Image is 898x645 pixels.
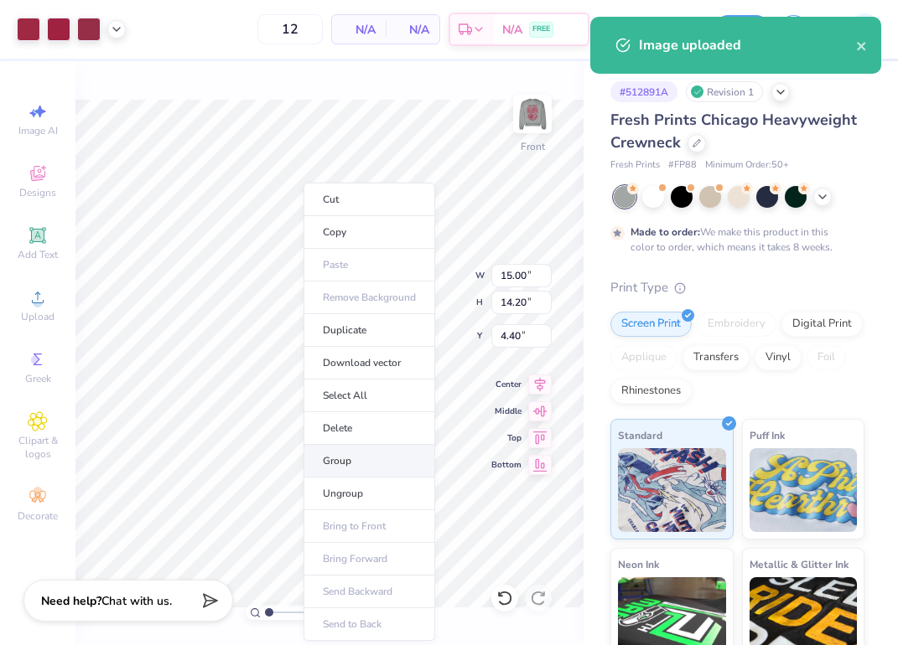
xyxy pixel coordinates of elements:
span: Chat with us. [101,593,172,609]
span: Clipart & logos [8,434,67,461]
li: Duplicate [304,314,435,347]
span: Designs [19,186,56,199]
span: Upload [21,310,55,323]
img: Front [516,97,549,131]
span: Greek [25,372,51,385]
div: Print Type [610,278,864,297]
span: Fresh Prints [610,158,660,173]
span: N/A [342,21,376,39]
strong: Need help? [41,593,101,609]
span: Minimum Order: 50 + [705,158,789,173]
li: Cut [304,183,435,216]
div: Applique [610,345,677,370]
span: Puff Ink [750,426,785,444]
img: Standard [618,448,726,532]
span: Middle [491,405,522,417]
img: Puff Ink [750,448,858,532]
span: Neon Ink [618,555,659,573]
span: Decorate [18,509,58,523]
span: # FP88 [668,158,697,173]
div: Transfers [683,345,750,370]
span: Metallic & Glitter Ink [750,555,849,573]
li: Download vector [304,347,435,379]
span: FREE [532,23,550,35]
div: Front [521,139,545,154]
input: Untitled Design [623,13,705,46]
div: Rhinestones [610,379,692,404]
li: Copy [304,216,435,249]
li: Ungroup [304,477,435,510]
div: Screen Print [610,312,692,337]
li: Group [304,445,435,477]
input: – – [257,14,323,44]
div: Revision 1 [686,81,763,102]
div: Vinyl [755,345,802,370]
span: Standard [618,426,662,444]
div: # 512891A [610,81,677,102]
span: Top [491,432,522,444]
div: Image uploaded [639,35,856,55]
span: N/A [396,21,429,39]
li: Delete [304,412,435,445]
span: Add Text [18,248,58,261]
div: We make this product in this color to order, which means it takes 8 weeks. [631,224,837,255]
div: Digital Print [781,312,863,337]
div: Embroidery [697,312,776,337]
span: N/A [502,21,522,39]
strong: Made to order: [631,225,700,239]
div: Foil [807,345,846,370]
span: Center [491,379,522,390]
button: close [856,35,868,55]
span: Fresh Prints Chicago Heavyweight Crewneck [610,110,857,152]
span: Bottom [491,459,522,471]
li: Select All [304,379,435,412]
span: Image AI [18,124,58,137]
